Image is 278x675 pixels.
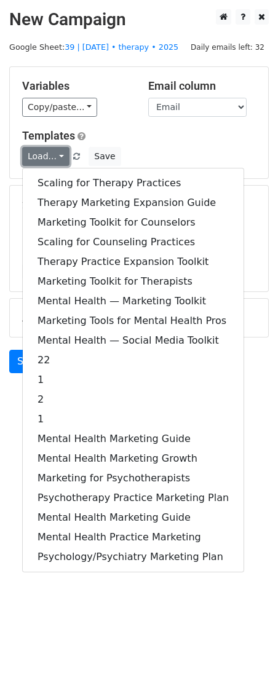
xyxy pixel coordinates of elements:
button: Save [89,147,121,166]
a: Mental Health Marketing Growth [23,449,244,468]
a: Templates [22,129,75,142]
a: Load... [22,147,69,166]
a: Mental Health Marketing Guide [23,429,244,449]
a: Mental Health Marketing Guide [23,508,244,527]
a: 1 [23,370,244,390]
a: Copy/paste... [22,98,97,117]
a: 2 [23,390,244,409]
a: 39 | [DATE] • therapy • 2025 [65,42,178,52]
a: 1 [23,409,244,429]
a: Scaling for Counseling Practices [23,232,244,252]
a: Mental Health — Marketing Toolkit [23,291,244,311]
a: Mental Health Practice Marketing [23,527,244,547]
a: 22 [23,350,244,370]
h2: New Campaign [9,9,269,30]
a: Marketing Tools for Mental Health Pros [23,311,244,331]
h5: Email column [148,79,256,93]
a: Daily emails left: 32 [186,42,269,52]
a: Marketing Toolkit for Counselors [23,213,244,232]
small: Google Sheet: [9,42,178,52]
a: Marketing Toolkit for Therapists [23,272,244,291]
a: Mental Health — Social Media Toolkit [23,331,244,350]
a: Psychology/Psychiatry Marketing Plan [23,547,244,567]
a: Therapy Practice Expansion Toolkit [23,252,244,272]
h5: Variables [22,79,130,93]
span: Daily emails left: 32 [186,41,269,54]
a: Send [9,350,50,373]
iframe: Chat Widget [216,616,278,675]
a: Scaling for Therapy Practices [23,173,244,193]
a: Marketing for Psychotherapists [23,468,244,488]
a: Psychotherapy Practice Marketing Plan [23,488,244,508]
a: Therapy Marketing Expansion Guide [23,193,244,213]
